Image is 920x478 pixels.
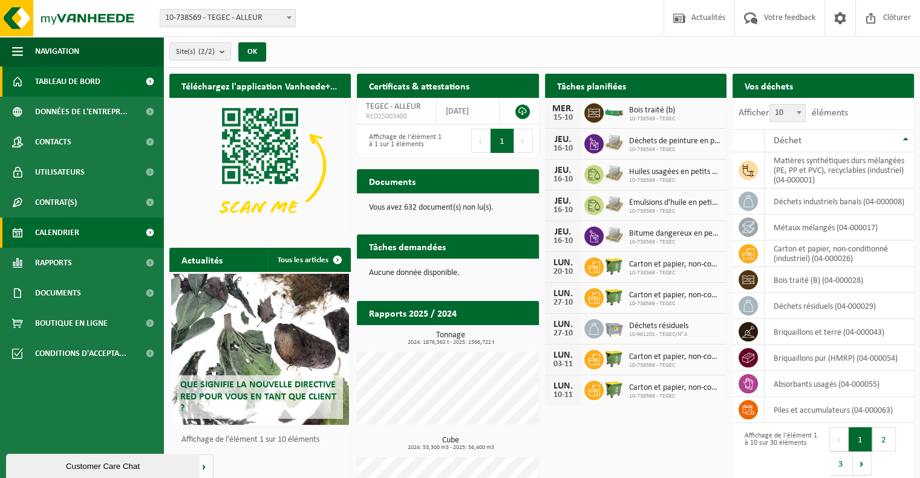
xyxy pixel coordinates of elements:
img: LP-PA-00000-WDN-11 [604,194,624,215]
div: JEU. [551,166,575,175]
p: Aucune donnée disponible. [369,269,526,277]
h2: Tâches demandées [357,234,458,258]
span: RED25003400 [366,112,427,121]
span: 10 [770,105,805,121]
img: WB-1100-HPE-GN-50 [604,286,624,307]
div: 16-10 [551,206,575,215]
span: Bitume dangereux en petit emballage [629,229,720,239]
span: Tableau de bord [35,66,100,97]
h2: Rapports 2025 / 2024 [357,301,469,325]
button: 1 [491,129,514,153]
button: Next [514,129,533,153]
span: Déchets résiduels [629,321,688,331]
label: Afficher éléments [739,108,848,118]
h3: Cube [363,436,538,451]
td: déchets résiduels (04-000029) [765,293,914,319]
span: Site(s) [176,43,215,61]
td: absorbants usagés (04-000055) [765,371,914,397]
h2: Tâches planifiées [545,74,638,97]
div: LUN. [551,350,575,360]
span: 10-738569 - TEGEC [629,115,675,123]
span: Déchet [774,136,801,146]
span: Carton et papier, non-conditionné (industriel) [629,260,720,270]
span: Boutique en ligne [35,308,108,338]
span: Contrat(s) [35,187,77,218]
div: MER. [551,104,575,114]
h2: Téléchargez l'application Vanheede+ maintenant! [169,74,351,97]
button: 2 [872,427,896,451]
img: LP-PA-00000-WDN-11 [604,163,624,184]
td: Piles et accumulateurs (04-000063) [765,397,914,423]
h2: Documents [357,169,428,193]
span: 10-738569 - TEGEC - ALLEUR [160,10,295,27]
span: Carton et papier, non-conditionné (industriel) [629,352,720,362]
span: Contacts [35,127,71,157]
img: WB-2500-GAL-GY-04 [604,317,624,338]
td: matières synthétiques durs mélangées (PE, PP et PVC), recyclables (industriel) (04-000001) [765,152,914,189]
span: 10-738569 - TEGEC [629,208,720,215]
h3: Tonnage [363,331,538,346]
div: 27-10 [551,299,575,307]
img: WB-1100-HPE-GN-50 [604,379,624,399]
div: 03-11 [551,360,575,369]
button: 1 [849,427,872,451]
span: Bois traité (b) [629,106,675,115]
div: JEU. [551,135,575,144]
button: Previous [471,129,491,153]
img: WB-1100-HPE-GN-50 [604,256,624,276]
a: Tous les articles [268,248,350,272]
a: Consulter les rapports [434,325,538,349]
td: déchets industriels banals (04-000008) [765,189,914,215]
span: Huiles usagées en petits conditionnements [629,167,720,177]
count: (2/2) [198,48,215,56]
span: Carton et papier, non-conditionné (industriel) [629,383,720,393]
span: Utilisateurs [35,157,85,187]
div: LUN. [551,320,575,329]
a: Que signifie la nouvelle directive RED pour vous en tant que client ? [171,274,349,425]
h2: Actualités [169,248,235,271]
img: LP-PA-00000-WDN-11 [604,225,624,245]
div: 15-10 [551,114,575,122]
span: 10-738569 - TEGEC [629,300,720,308]
td: métaux mélangés (04-000017) [765,215,914,241]
span: Données de l'entrepr... [35,97,128,127]
span: 10-738569 - TEGEC [629,146,720,153]
div: LUN. [551,289,575,299]
div: JEU. [551,196,575,206]
img: HK-XC-10-GN-00 [604,106,624,117]
span: 10-738569 - TEGEC - ALLEUR [160,9,296,27]
span: Que signifie la nouvelle directive RED pour vous en tant que client ? [180,380,336,413]
span: Déchets de peinture en petits emballages [629,137,720,146]
span: 10-961201 - TEGEC/N° 4 [629,331,688,338]
div: 27-10 [551,329,575,338]
button: OK [238,42,266,62]
img: LP-PA-00000-WDN-11 [604,132,624,153]
span: 10-738569 - TEGEC [629,177,720,184]
td: bois traité (B) (04-000028) [765,267,914,293]
button: Site(s)(2/2) [169,42,231,60]
p: Vous avez 632 document(s) non lu(s). [369,204,526,212]
span: Navigation [35,36,79,66]
span: 10-738569 - TEGEC [629,393,720,400]
button: 3 [829,451,853,476]
h2: Vos déchets [732,74,805,97]
div: JEU. [551,227,575,237]
div: 16-10 [551,237,575,245]
div: 16-10 [551,175,575,184]
div: LUN. [551,258,575,268]
div: 10-11 [551,391,575,399]
span: 10 [769,104,806,122]
span: Rapports [35,248,72,278]
div: Affichage de l'élément 1 à 1 sur 1 éléments [363,128,442,154]
div: 16-10 [551,144,575,153]
span: Carton et papier, non-conditionné (industriel) [629,291,720,300]
span: Émulsions d'huile en petits emballages [629,198,720,208]
span: 2024: 53,300 m3 - 2025: 56,400 m3 [363,445,538,451]
span: 10-738569 - TEGEC [629,239,720,246]
td: carton et papier, non-conditionné (industriel) (04-000026) [765,241,914,267]
iframe: chat widget [6,451,202,478]
div: Affichage de l'élément 1 à 10 sur 30 éléments [739,426,817,477]
td: briquaillons pur (HMRP) (04-000054) [765,345,914,371]
td: briquaillons et terre (04-000043) [765,319,914,345]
